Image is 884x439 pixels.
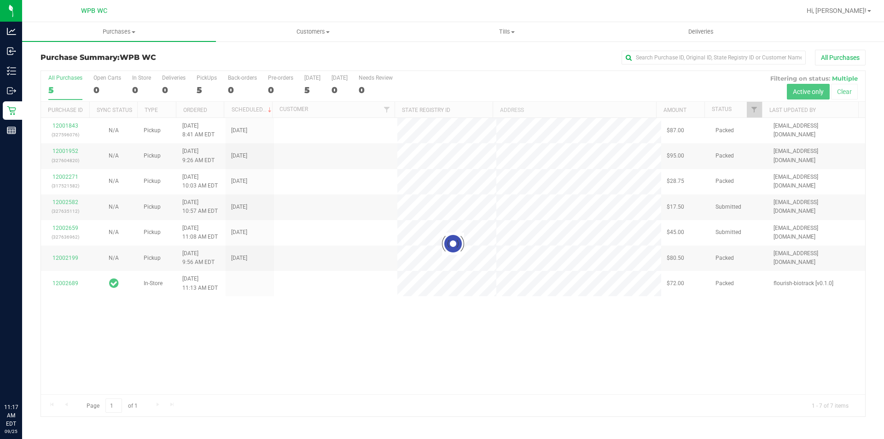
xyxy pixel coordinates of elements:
inline-svg: Inventory [7,66,16,76]
inline-svg: Retail [7,106,16,115]
inline-svg: Reports [7,126,16,135]
inline-svg: Inbound [7,47,16,56]
span: Tills [410,28,603,36]
inline-svg: Analytics [7,27,16,36]
span: Purchases [22,28,216,36]
a: Tills [410,22,604,41]
span: Deliveries [676,28,726,36]
inline-svg: Outbound [7,86,16,95]
a: Purchases [22,22,216,41]
span: WPB WC [81,7,107,15]
span: WPB WC [120,53,156,62]
span: Hi, [PERSON_NAME]! [807,7,867,14]
button: All Purchases [815,50,866,65]
p: 09/25 [4,428,18,435]
iframe: Resource center [9,365,37,393]
p: 11:17 AM EDT [4,403,18,428]
a: Deliveries [604,22,798,41]
input: Search Purchase ID, Original ID, State Registry ID or Customer Name... [622,51,806,64]
h3: Purchase Summary: [41,53,315,62]
span: Customers [216,28,409,36]
a: Customers [216,22,410,41]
